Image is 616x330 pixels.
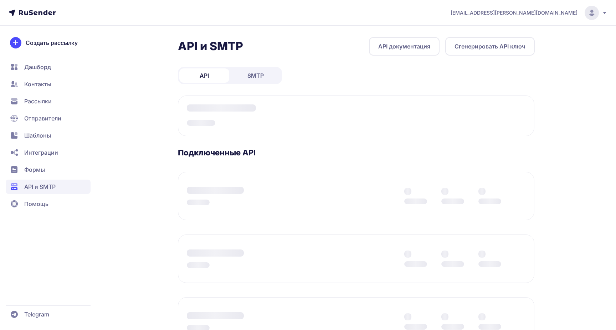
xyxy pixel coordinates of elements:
[178,148,535,158] h3: Подключенные API
[445,37,535,56] button: Сгенерировать API ключ
[369,37,440,56] a: API документация
[26,38,78,47] span: Создать рассылку
[24,182,56,191] span: API и SMTP
[24,63,51,71] span: Дашборд
[231,68,281,83] a: SMTP
[6,307,91,321] a: Telegram
[24,148,58,157] span: Интеграции
[24,114,61,123] span: Отправители
[200,71,209,80] span: API
[178,39,243,53] h2: API и SMTP
[24,165,45,174] span: Формы
[451,9,577,16] span: [EMAIL_ADDRESS][PERSON_NAME][DOMAIN_NAME]
[24,80,51,88] span: Контакты
[24,200,48,208] span: Помощь
[247,71,264,80] span: SMTP
[24,97,52,105] span: Рассылки
[24,310,49,319] span: Telegram
[179,68,229,83] a: API
[24,131,51,140] span: Шаблоны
